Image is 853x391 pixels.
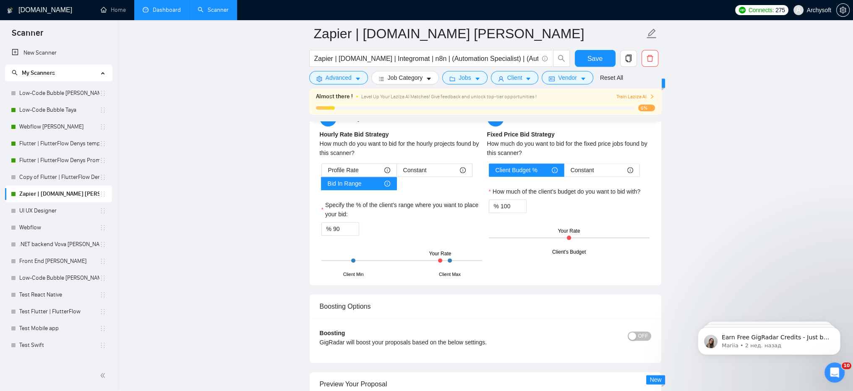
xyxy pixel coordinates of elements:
[99,107,106,113] span: holder
[587,53,603,64] span: Save
[824,362,845,383] iframe: Intercom live chat
[314,23,644,44] input: Scanner name...
[19,118,99,135] a: Webflow [PERSON_NAME]
[620,50,637,67] button: copy
[525,76,531,82] span: caret-down
[99,90,106,97] span: holder
[571,164,594,176] span: Constant
[553,50,570,67] button: search
[316,92,353,101] span: Almost there !
[321,200,482,219] label: Specify the % of the client's range where you want to place your bid:
[5,202,112,219] li: UI UX Designer
[320,139,484,157] div: How much do you want to bid for the hourly projects found by this scanner?
[19,337,99,354] a: Test Swift
[328,177,362,190] span: Bid In Range
[19,303,99,320] a: Test Flutter | FlutterFlow
[19,253,99,270] a: Front End [PERSON_NAME]
[19,186,99,202] a: Zapier | [DOMAIN_NAME] [PERSON_NAME]
[507,73,522,82] span: Client
[549,76,555,82] span: idcard
[475,76,480,82] span: caret-down
[5,135,112,152] li: Flutter | FlutterFlow Denys template (M,W,F,S)
[775,5,785,15] span: 275
[491,71,539,84] button: userClientcaret-down
[100,371,108,380] span: double-left
[320,294,651,318] div: Boosting Options
[99,123,106,130] span: holder
[542,56,548,61] span: info-circle
[426,76,432,82] span: caret-down
[650,94,655,99] span: right
[642,50,658,67] button: delete
[19,135,99,152] a: Flutter | FlutterFlow Denys template (M,W,F,S)
[384,167,390,173] span: info-circle
[459,73,471,82] span: Jobs
[99,207,106,214] span: holder
[371,71,439,84] button: barsJob Categorycaret-down
[685,310,853,368] iframe: Intercom notifications сообщение
[198,6,229,13] a: searchScanner
[487,139,651,157] div: How much do you want to bid for the fixed price jobs found by this scanner?
[99,191,106,197] span: holder
[552,167,558,173] span: info-circle
[320,131,389,138] b: Hourly Rate Bid Strategy
[5,253,112,270] li: Front End Denys Liienko
[489,187,641,196] label: How much of the client's budget do you want to bid with?
[99,308,106,315] span: holder
[19,219,99,236] a: Webflow
[388,73,423,82] span: Job Category
[460,167,466,173] span: info-circle
[749,5,774,15] span: Connects:
[627,167,633,173] span: info-circle
[501,200,526,213] input: How much of the client's budget do you want to bid with?
[5,102,112,118] li: Low-Code Bubble Taya
[5,186,112,202] li: Zapier | Make.com Vlad Sviderskiy
[99,224,106,231] span: holder
[650,376,661,383] span: New
[143,6,181,13] a: dashboardDashboard
[638,105,655,111] span: 6%
[5,152,112,169] li: Flutter | FlutterFlow Denys Promt (T,T,S)
[12,69,55,76] span: My Scanners
[646,28,657,39] span: edit
[642,55,658,62] span: delete
[99,325,106,332] span: holder
[343,271,364,278] div: Client Min
[575,50,616,67] button: Save
[580,76,586,82] span: caret-down
[498,76,504,82] span: user
[5,219,112,236] li: Webflow
[553,55,569,62] span: search
[542,71,593,84] button: idcardVendorcaret-down
[19,236,99,253] a: .NET backend Vova [PERSON_NAME]
[309,71,368,84] button: settingAdvancedcaret-down
[439,271,461,278] div: Client Max
[5,118,112,135] li: Webflow Anna
[326,73,352,82] span: Advanced
[5,286,112,303] li: Test React Native
[19,152,99,169] a: Flutter | FlutterFlow Denys Promt (T,T,S)
[552,248,586,256] div: Client's Budget
[378,76,384,82] span: bars
[19,320,99,337] a: Test Mobile app
[638,331,648,341] span: OFF
[19,85,99,102] a: Low-Code Bubble [PERSON_NAME]
[19,202,99,219] a: UI UX Designer
[355,76,361,82] span: caret-down
[99,140,106,147] span: holder
[836,7,850,13] a: setting
[99,157,106,164] span: holder
[842,362,851,369] span: 10
[5,320,112,337] li: Test Mobile app
[320,338,569,347] div: GigRadar will boost your proposals based on the below settings.
[12,70,18,76] span: search
[496,164,537,176] span: Client Budget %
[837,7,849,13] span: setting
[558,227,580,235] div: Your Rate
[449,76,455,82] span: folder
[12,45,105,61] a: New Scanner
[320,330,345,336] b: Boosting
[99,174,106,181] span: holder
